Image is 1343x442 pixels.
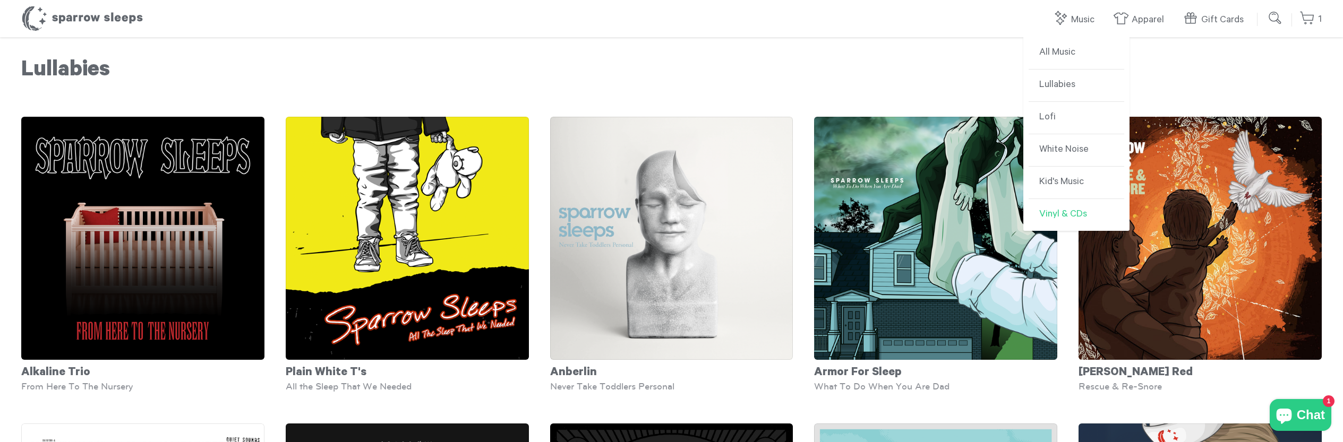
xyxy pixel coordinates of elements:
div: Armor For Sleep [814,360,1057,381]
div: All the Sleep That We Needed [286,381,529,392]
a: Kid's Music [1029,167,1124,199]
a: Alkaline Trio From Here To The Nursery [21,117,264,392]
a: [PERSON_NAME] Red Rescue & Re-Snore [1079,117,1322,392]
h1: Sparrow Sleeps [21,5,143,32]
div: Rescue & Re-Snore [1079,381,1322,392]
input: Submit [1265,7,1286,29]
div: [PERSON_NAME] Red [1079,360,1322,381]
a: Plain White T's All the Sleep That We Needed [286,117,529,392]
a: 1 [1299,8,1322,31]
div: What To Do When You Are Dad [814,381,1057,392]
img: SS-FromHereToTheNursery-cover-1600x1600_grande.png [21,117,264,360]
div: Plain White T's [286,360,529,381]
div: Alkaline Trio [21,360,264,381]
a: Gift Cards [1183,8,1249,31]
a: Lullabies [1029,70,1124,102]
div: Never Take Toddlers Personal [550,381,793,392]
img: AugustBurnsRed-RescueandRe-snore-Cover_1_1_grande.jpg [1079,117,1322,360]
a: Anberlin Never Take Toddlers Personal [550,117,793,392]
img: SparrowSleeps-PlainWhiteT_s-AllTheSleepThatWeNeeded-Cover_grande.png [286,117,529,360]
img: SS-NeverTakeToddlersPersonal-Cover-1600x1600_grande.png [550,117,793,360]
a: Armor For Sleep What To Do When You Are Dad [814,117,1057,392]
a: Apparel [1113,8,1169,31]
h1: Lullabies [21,58,1322,85]
div: From Here To The Nursery [21,381,264,392]
img: ArmorForSleep-WhatToDoWhenYouAreDad-Cover-SparrowSleeps_grande.png [814,117,1057,360]
a: Lofi [1029,102,1124,134]
a: Vinyl & CDs [1029,199,1124,231]
a: White Noise [1029,134,1124,167]
a: Music [1053,8,1100,31]
a: All Music [1029,37,1124,70]
inbox-online-store-chat: Shopify online store chat [1267,399,1335,434]
div: Anberlin [550,360,793,381]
